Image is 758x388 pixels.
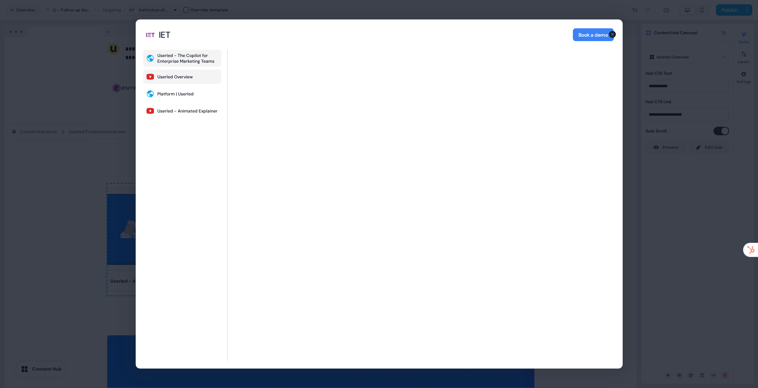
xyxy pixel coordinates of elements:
[157,91,194,97] div: Platform | Userled
[143,87,221,101] button: Platform | Userled
[143,70,221,84] button: Userled Overview
[157,74,193,80] div: Userled Overview
[157,108,218,114] div: Userled - Animated Explainer
[573,28,614,41] button: Book a demo
[143,50,221,67] button: Userled - The Copilot for Enterprise Marketing Teams
[143,104,221,118] button: Userled - Animated Explainer
[159,30,171,40] div: IET
[157,53,219,64] div: Userled - The Copilot for Enterprise Marketing Teams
